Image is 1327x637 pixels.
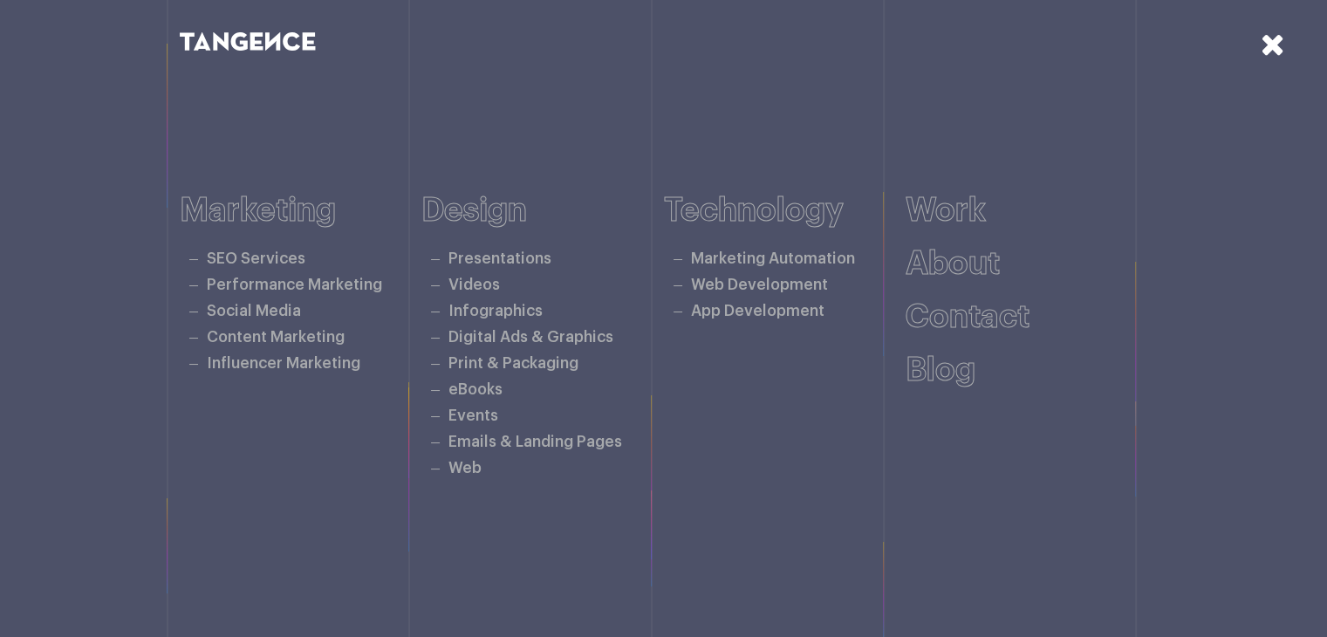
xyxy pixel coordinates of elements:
a: App Development [691,304,824,318]
a: Digital Ads & Graphics [448,330,613,345]
a: eBooks [448,382,503,397]
a: Events [448,408,498,423]
a: Performance Marketing [207,277,382,292]
a: About [906,248,1000,280]
h6: Design [421,193,664,229]
h6: Technology [664,193,906,229]
a: Work [906,195,986,227]
h6: Marketing [180,193,422,229]
a: Presentations [448,251,551,266]
a: Marketing Automation [691,251,855,266]
a: Influencer Marketing [207,356,360,371]
a: Emails & Landing Pages [448,435,622,449]
a: Web [448,461,482,476]
a: Content Marketing [207,330,345,345]
a: SEO Services [207,251,305,266]
a: Videos [448,277,500,292]
a: Web Development [691,277,828,292]
a: Social Media [207,304,301,318]
a: Blog [906,354,975,387]
a: Contact [906,301,1029,333]
a: Print & Packaging [448,356,578,371]
a: Infographics [448,304,543,318]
